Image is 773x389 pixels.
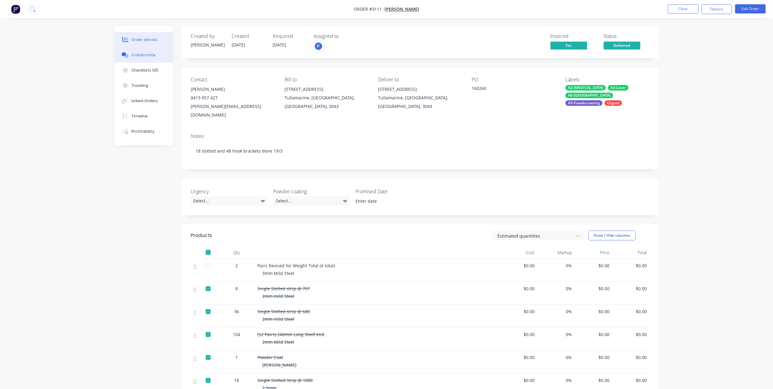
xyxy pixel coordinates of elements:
button: Edit Order [735,4,766,13]
span: 2mm Mild Steel [263,339,295,345]
div: [STREET_ADDRESS]Tullamarine, [GEOGRAPHIC_DATA], [GEOGRAPHIC_DATA], 3043 [378,85,462,111]
span: Single Slotted strip @ 707 [258,286,310,291]
div: Created [232,33,266,39]
span: $0.00 [577,285,610,292]
div: Required [273,33,307,39]
div: Tullamarine, [GEOGRAPHIC_DATA], [GEOGRAPHIC_DATA], 3043 [285,94,368,111]
span: [DATE] [232,42,245,48]
div: A9-Powdercoating [565,100,602,106]
span: 1 [236,354,238,361]
button: Order details [115,32,173,47]
span: Powder Coat [258,354,283,360]
span: (52 Pairs) 240mm Long Shelf end [258,332,325,337]
img: Factory [11,5,20,14]
span: 36 [234,308,239,315]
div: Collaborate [131,52,156,58]
div: Deliver to [378,77,462,83]
button: Linked Orders [115,93,173,109]
div: [STREET_ADDRESS] [285,85,368,94]
div: Qty [219,246,255,259]
button: Collaborate [115,47,173,63]
span: $0.00 [502,377,535,383]
div: Select... [191,196,267,206]
span: 3mm Mild Steel [263,270,295,276]
span: 0% [539,285,572,292]
button: Profitability [115,124,173,139]
button: Checklists 0/0 [115,63,173,78]
input: Enter date [351,197,427,206]
span: Single Slotted Strip @ 1000 [258,377,313,383]
div: Bill to [285,77,368,83]
div: A2-[MEDICAL_DATA] [565,85,606,91]
div: Checklists 0/0 [131,68,158,73]
button: Options [701,4,732,14]
div: Tracking [131,83,148,88]
div: [STREET_ADDRESS]Tullamarine, [GEOGRAPHIC_DATA], [GEOGRAPHIC_DATA], 3043 [285,85,368,111]
div: Tullamarine, [GEOGRAPHIC_DATA], [GEOGRAPHIC_DATA], 3043 [378,94,462,111]
span: 2mm mild Steel [263,293,295,299]
div: Order details [131,37,157,43]
span: $0.00 [502,285,535,292]
span: 18 [234,377,239,383]
div: [STREET_ADDRESS] [378,85,462,94]
span: $0.00 [502,262,535,269]
span: $0.00 [502,331,535,338]
span: 0% [539,262,572,269]
div: Labels [565,77,649,83]
span: Yes [550,42,587,49]
span: Single Slotted strip @ 680 [258,309,310,314]
div: [PERSON_NAME]0413 957 427[PERSON_NAME][EMAIL_ADDRESS][DOMAIN_NAME] [191,85,275,119]
span: 104 [233,331,241,338]
div: Markup [537,246,575,259]
div: 18 slotted and 48 hook brackets done 19/3 [191,142,650,160]
div: Created by [191,33,225,39]
span: $0.00 [502,354,535,361]
span: Pairs Revised for Weight Total (4 total) [258,263,335,269]
span: $0.00 [614,377,647,383]
button: Delivered [604,42,640,51]
div: PO [472,77,556,83]
span: Order #3111 - [354,6,385,12]
span: 2 [236,262,238,269]
span: [DATE] [273,42,286,48]
div: Contact [191,77,275,83]
span: [PERSON_NAME] [263,362,297,368]
span: $0.00 [614,308,647,315]
span: 8 [236,285,238,292]
span: $0.00 [614,354,647,361]
a: [PERSON_NAME] [385,6,419,12]
div: [PERSON_NAME] [191,42,225,48]
span: $0.00 [577,377,610,383]
span: $0.00 [577,331,610,338]
label: Powder coating [273,188,350,195]
span: $0.00 [614,285,647,292]
div: Invoiced [550,33,596,39]
div: [PERSON_NAME] [191,85,275,94]
span: $0.00 [577,308,610,315]
div: Products [191,232,212,239]
button: Timeline [115,109,173,124]
span: $0.00 [614,331,647,338]
div: Profitability [131,129,154,134]
div: [PERSON_NAME][EMAIL_ADDRESS][DOMAIN_NAME] [191,102,275,119]
span: $0.00 [577,262,610,269]
span: $0.00 [502,308,535,315]
div: Price [575,246,612,259]
div: Select... [273,196,350,206]
span: 2mm mild Steel [263,316,295,322]
button: Close [668,4,698,13]
div: P [314,42,323,51]
div: Timeline [131,113,148,119]
span: $0.00 [614,262,647,269]
span: 0% [539,308,572,315]
span: 0% [539,377,572,383]
div: A3-Laser [608,85,628,91]
span: Delivered [604,42,640,49]
div: Total [612,246,650,259]
div: Status [604,33,650,39]
span: 0% [539,331,572,338]
div: Notes [191,133,650,139]
label: Promised Date [355,188,432,195]
label: Urgency [191,188,267,195]
div: Assigned to [314,33,375,39]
